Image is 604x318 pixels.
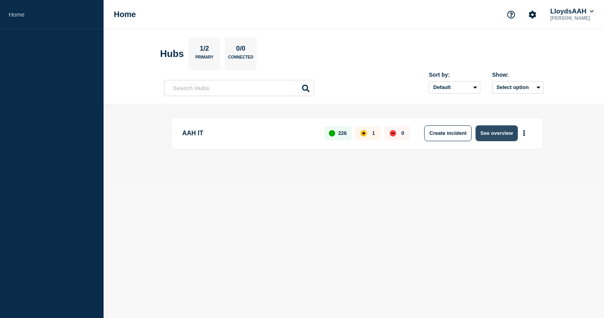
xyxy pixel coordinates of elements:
[429,72,480,78] div: Sort by:
[492,72,544,78] div: Show:
[390,130,396,136] div: down
[160,48,184,59] h2: Hubs
[164,80,314,96] input: Search Hubs
[503,6,519,23] button: Support
[524,6,541,23] button: Account settings
[401,130,404,136] p: 0
[197,45,212,55] p: 1/2
[329,130,335,136] div: up
[233,45,249,55] p: 0/0
[549,8,595,15] button: LloydsAAH
[476,125,517,141] button: See overview
[361,130,367,136] div: affected
[372,130,375,136] p: 1
[424,125,472,141] button: Create incident
[492,81,544,94] button: Select option
[549,15,595,21] p: [PERSON_NAME]
[182,125,315,141] p: AAH IT
[195,55,213,63] p: Primary
[429,81,480,94] select: Sort by
[338,130,347,136] p: 226
[114,10,136,19] h1: Home
[228,55,253,63] p: Connected
[519,126,529,140] button: More actions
